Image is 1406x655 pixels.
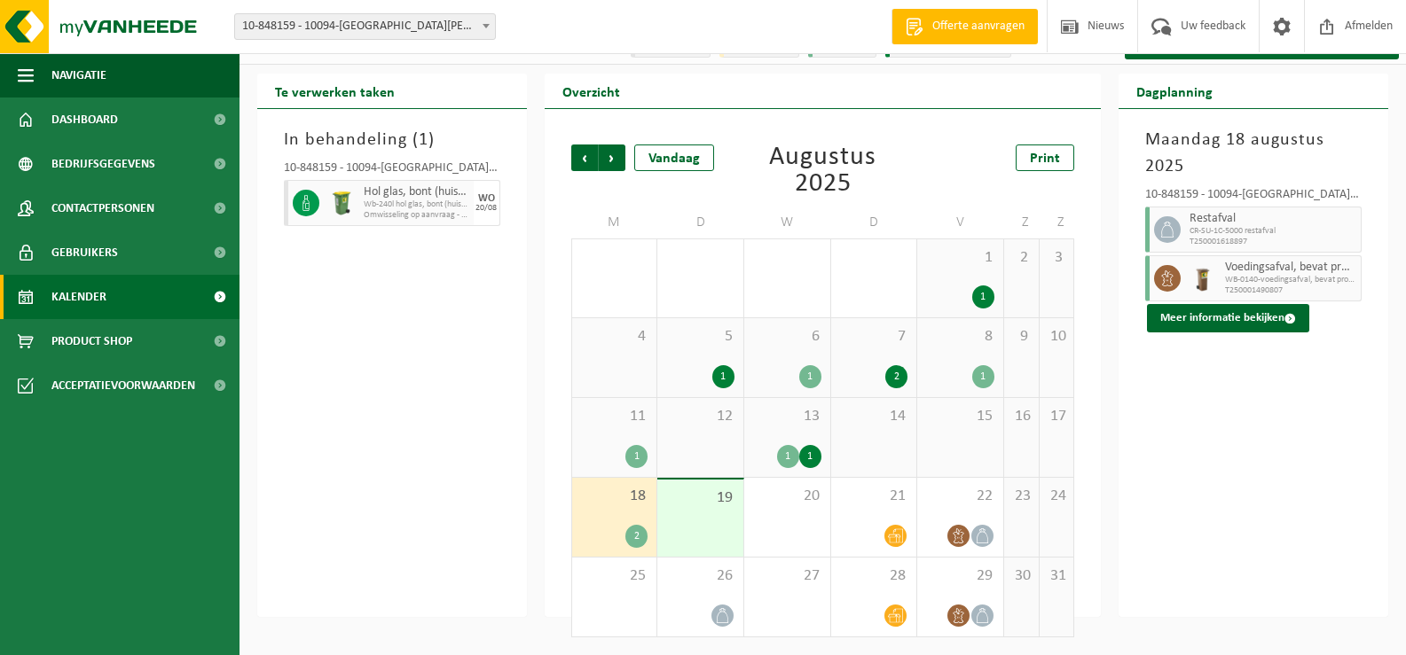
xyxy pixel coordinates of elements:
span: 11 [581,407,648,426]
a: Print [1016,144,1074,171]
div: 2 [625,525,648,548]
span: 8 [926,327,994,347]
div: 1 [799,365,821,388]
span: 23 [1013,487,1030,506]
span: 1 [419,131,428,149]
td: Z [1040,207,1075,238]
span: 13 [753,407,821,426]
div: 1 [972,365,994,388]
div: Augustus 2025 [741,144,905,198]
span: Product Shop [51,319,132,363]
td: V [917,207,1004,238]
span: Bedrijfsgegevens [51,142,155,186]
span: 24 [1049,487,1065,506]
span: 14 [840,407,908,426]
div: 1 [972,285,994,308]
span: Voedingsafval, bevat producten van dierlijke oorsprong, onverpakt, categorie 3 [1225,261,1356,275]
div: 1 [777,445,799,468]
span: 29 [926,566,994,586]
span: 7 [840,327,908,347]
span: 18 [581,487,648,506]
span: 19 [666,488,734,508]
span: 25 [581,566,648,586]
span: Kalender [51,275,106,319]
div: 1 [625,445,648,468]
h3: Maandag 18 augustus 2025 [1145,127,1362,180]
div: Vandaag [634,144,714,171]
span: T250001618897 [1190,237,1356,247]
span: Wb-240l hol glas, bont (huishoudelijk) [364,199,469,210]
span: Omwisseling op aanvraag - op geplande route (incl. verwerking) [364,210,469,221]
div: 2 [885,365,907,388]
span: 21 [840,487,908,506]
span: 10-848159 - 10094-TEN BERCH - ANTWERPEN [235,14,495,39]
span: 5 [666,327,734,347]
button: Meer informatie bekijken [1147,304,1309,332]
h3: In behandeling ( ) [284,127,500,153]
span: Hol glas, bont (huishoudelijk) [364,185,469,199]
div: 10-848159 - 10094-[GEOGRAPHIC_DATA][PERSON_NAME] - [GEOGRAPHIC_DATA] [1145,189,1362,207]
span: 27 [753,566,821,586]
div: 1 [712,365,734,388]
span: Contactpersonen [51,186,154,230]
div: 10-848159 - 10094-[GEOGRAPHIC_DATA][PERSON_NAME] - [GEOGRAPHIC_DATA] [284,162,500,180]
span: Restafval [1190,212,1356,226]
div: 20/08 [475,204,497,213]
span: Navigatie [51,53,106,97]
h2: Dagplanning [1119,74,1230,108]
span: 16 [1013,407,1030,426]
td: M [571,207,658,238]
span: 28 [840,566,908,586]
span: Acceptatievoorwaarden [51,363,195,408]
h2: Overzicht [545,74,638,108]
span: 4 [581,327,648,347]
span: Volgende [599,144,625,171]
span: 3 [1049,248,1065,268]
span: 10-848159 - 10094-TEN BERCH - ANTWERPEN [234,13,496,40]
div: WO [478,193,495,204]
span: Print [1030,152,1060,166]
span: 10 [1049,327,1065,347]
span: 1 [926,248,994,268]
span: 15 [926,407,994,426]
img: WB-0140-HPE-BN-01 [1190,265,1216,292]
span: 26 [666,566,734,586]
span: Offerte aanvragen [928,18,1029,35]
span: Dashboard [51,97,118,142]
span: 30 [1013,566,1030,586]
a: Offerte aanvragen [892,9,1038,44]
span: 6 [753,327,821,347]
span: CR-SU-1C-5000 restafval [1190,226,1356,237]
td: D [831,207,918,238]
span: WB-0140-voedingsafval, bevat producten van dierlijke oors [1225,275,1356,285]
span: 17 [1049,407,1065,426]
span: T250001490807 [1225,285,1356,296]
span: 12 [666,407,734,426]
span: Gebruikers [51,230,118,275]
h2: Te verwerken taken [257,74,412,108]
span: 20 [753,487,821,506]
span: 2 [1013,248,1030,268]
td: W [744,207,831,238]
td: Z [1004,207,1040,238]
span: Vorige [571,144,598,171]
span: 22 [926,487,994,506]
span: 31 [1049,566,1065,586]
span: 9 [1013,327,1030,347]
img: WB-0240-HPE-GN-50 [328,190,355,216]
td: D [657,207,744,238]
div: 1 [799,445,821,468]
